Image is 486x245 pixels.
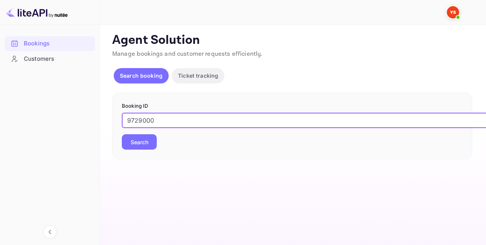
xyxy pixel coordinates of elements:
div: Bookings [5,36,95,51]
a: Bookings [5,36,95,50]
p: Agent Solution [112,33,472,48]
div: Customers [24,55,91,63]
p: Booking ID [122,102,463,110]
p: Ticket tracking [178,72,218,80]
p: Search booking [120,72,163,80]
img: Yandex Support [447,6,459,18]
button: Collapse navigation [43,225,57,239]
span: Manage bookings and customer requests efficiently. [112,50,263,58]
a: Customers [5,52,95,66]
div: Bookings [24,39,91,48]
img: LiteAPI logo [6,6,68,18]
button: Search [122,134,157,150]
